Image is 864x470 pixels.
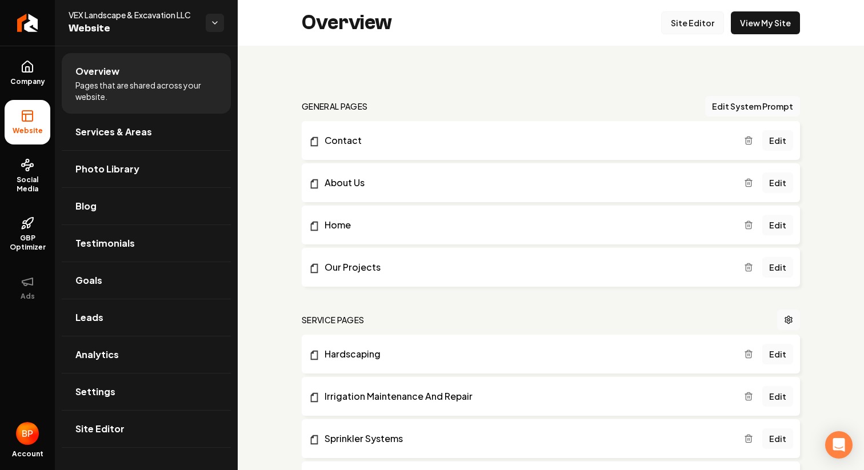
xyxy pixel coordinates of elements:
[75,162,139,176] span: Photo Library
[705,96,800,117] button: Edit System Prompt
[309,218,744,232] a: Home
[62,188,231,224] a: Blog
[75,236,135,250] span: Testimonials
[16,422,39,445] button: Open user button
[75,311,103,324] span: Leads
[762,428,793,449] a: Edit
[309,176,744,190] a: About Us
[5,149,50,203] a: Social Media
[62,373,231,410] a: Settings
[762,344,793,364] a: Edit
[302,101,368,112] h2: general pages
[62,151,231,187] a: Photo Library
[75,65,119,78] span: Overview
[5,266,50,310] button: Ads
[309,134,744,147] a: Contact
[5,51,50,95] a: Company
[762,172,793,193] a: Edit
[62,114,231,150] a: Services & Areas
[75,199,97,213] span: Blog
[309,260,744,274] a: Our Projects
[5,207,50,261] a: GBP Optimizer
[75,274,102,287] span: Goals
[8,126,47,135] span: Website
[302,314,365,326] h2: Service Pages
[69,9,197,21] span: VEX Landscape & Excavation LLC
[6,77,50,86] span: Company
[309,389,744,403] a: Irrigation Maintenance And Repair
[75,422,125,436] span: Site Editor
[5,234,50,252] span: GBP Optimizer
[661,11,724,34] a: Site Editor
[5,175,50,194] span: Social Media
[309,432,744,445] a: Sprinkler Systems
[762,386,793,407] a: Edit
[62,225,231,262] a: Testimonials
[762,130,793,151] a: Edit
[69,21,197,37] span: Website
[62,336,231,373] a: Analytics
[75,125,152,139] span: Services & Areas
[62,299,231,336] a: Leads
[16,292,39,301] span: Ads
[62,411,231,447] a: Site Editor
[75,385,115,399] span: Settings
[302,11,392,34] h2: Overview
[309,347,744,361] a: Hardscaping
[75,348,119,361] span: Analytics
[825,431,853,459] div: Open Intercom Messenger
[762,215,793,235] a: Edit
[762,257,793,278] a: Edit
[17,14,38,32] img: Rebolt Logo
[16,422,39,445] img: Bailey Paraspolo
[731,11,800,34] a: View My Site
[75,79,217,102] span: Pages that are shared across your website.
[62,262,231,299] a: Goals
[12,449,43,459] span: Account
